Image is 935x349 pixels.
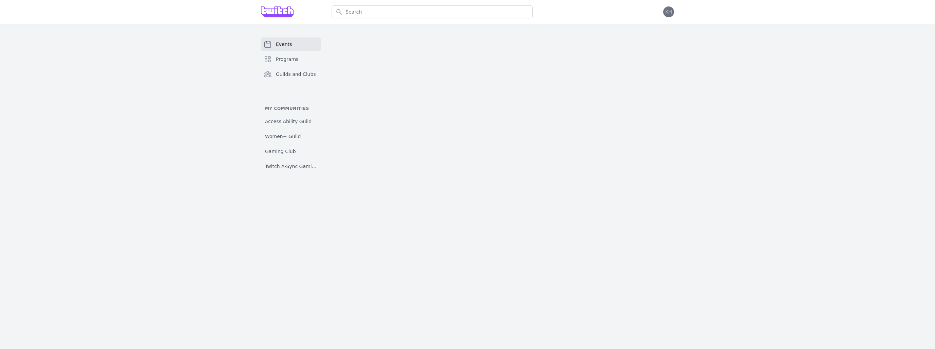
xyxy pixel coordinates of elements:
span: Access Ability Guild [265,118,312,125]
button: KH [663,6,674,17]
a: Twitch A-Sync Gaming (TAG) Club [261,160,321,172]
span: Programs [276,56,298,63]
a: Gaming Club [261,145,321,157]
a: Programs [261,52,321,66]
span: Women+ Guild [265,133,301,140]
nav: Sidebar [261,37,321,172]
span: KH [665,10,672,14]
span: Guilds and Clubs [276,71,316,78]
a: Women+ Guild [261,130,321,143]
p: My communities [261,106,321,111]
span: Twitch A-Sync Gaming (TAG) Club [265,163,317,170]
input: Search [332,5,533,18]
span: Gaming Club [265,148,296,155]
a: Guilds and Clubs [261,67,321,81]
img: Grove [261,6,294,17]
a: Access Ability Guild [261,115,321,128]
a: Events [261,37,321,51]
span: Events [276,41,292,48]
